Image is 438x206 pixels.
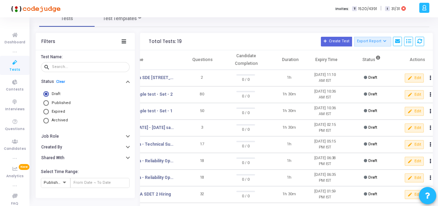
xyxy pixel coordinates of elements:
[236,159,255,166] span: 0 / 0
[184,136,220,153] td: 17
[385,6,389,11] span: I
[368,109,377,113] span: Draft
[132,191,171,197] a: ZETA SDET 2 Hiring
[132,75,175,81] a: Zeta SDE [STREET_ADDRESS]
[271,103,307,120] td: 1h 30m
[52,109,65,114] span: Expired
[44,180,67,185] span: Published At
[220,50,272,70] th: Candidate Completion
[44,64,52,70] mat-icon: search
[184,120,220,136] td: 3
[354,37,391,46] button: Export Report
[184,86,220,103] td: 80
[19,164,29,170] span: New
[380,5,382,12] span: |
[41,54,128,60] h6: Test Name:
[405,157,424,166] button: Edit
[41,169,79,174] h6: Select Time Range:
[56,79,65,84] a: Clear
[9,2,61,16] img: logo
[132,125,175,131] a: G[DATE] - [DATE] sample
[405,173,424,182] button: Edit
[405,107,424,116] button: Edit
[5,126,25,132] span: Questions
[307,103,343,120] td: [DATE] 10:36 AM IST
[408,109,412,114] mat-icon: edit
[368,192,377,196] span: Draft
[399,50,435,70] th: Actions
[73,181,127,185] input: From Date ~ To Date
[307,170,343,186] td: [DATE] 06:35 PM IST
[123,50,184,70] th: Name
[36,131,135,142] button: Job Role
[408,76,412,80] mat-icon: edit
[52,101,71,105] span: Published
[236,142,255,149] span: 0 / 0
[321,37,352,46] button: Create Test
[41,145,62,150] h6: Created By
[271,170,307,186] td: 1h
[271,120,307,136] td: 1h 30m
[358,6,377,12] span: 1520/4391
[103,15,137,22] span: Test Templates
[6,87,24,93] span: Contests
[184,170,220,186] td: 18
[149,39,182,44] div: Total Tests: 19
[271,153,307,170] td: 1h
[6,173,24,179] span: Analytics
[52,92,60,96] span: Draft
[41,39,55,44] div: Filters
[307,153,343,170] td: [DATE] 06:38 PM IST
[9,67,20,73] span: Tests
[132,91,173,97] a: Sample test - Set - 2
[132,174,175,181] a: Zeta - Reliability Ops - Sample 1
[184,50,220,70] th: Questions
[368,75,377,80] span: Draft
[408,142,412,147] mat-icon: edit
[307,136,343,153] td: [DATE] 05:15 PM IST
[405,74,424,83] button: Edit
[271,136,307,153] td: 1h
[368,175,377,180] span: Draft
[368,142,377,146] span: Draft
[307,120,343,136] td: [DATE] 02:15 PM IST
[36,142,135,153] button: Created By
[184,70,220,86] td: 2
[344,50,399,70] th: Status
[132,108,173,114] a: Sample test - Set - 1
[236,192,255,199] span: 0 / 0
[36,153,135,163] button: Shared With
[52,118,68,122] span: Archived
[408,192,412,197] mat-icon: edit
[408,92,412,97] mat-icon: edit
[368,158,377,163] span: Draft
[41,134,59,139] h6: Job Role
[405,140,424,149] button: Edit
[368,92,377,96] span: Draft
[52,65,127,69] input: Search...
[5,40,25,45] span: Dashboard
[352,6,357,11] span: T
[408,175,412,180] mat-icon: edit
[271,186,307,203] td: 1h 30m
[307,86,343,103] td: [DATE] 10:36 AM IST
[405,190,424,199] button: Edit
[184,186,220,203] td: 32
[307,186,343,203] td: [DATE] 01:59 PM IST
[132,141,175,147] a: Zeta - Technical Support Engineer - 2025
[41,79,54,84] h6: Status
[368,125,377,130] span: Draft
[236,175,255,182] span: 0 / 0
[4,146,26,152] span: Candidates
[236,76,255,83] span: 0 / 0
[307,70,343,86] td: [DATE] 11:10 AM IST
[236,126,255,132] span: 0 / 0
[36,76,135,87] button: StatusClear
[405,123,424,132] button: Edit
[335,6,349,12] label: Invites:
[271,86,307,103] td: 1h 30m
[236,109,255,116] span: 0 / 0
[5,106,25,112] span: Interviews
[408,126,412,130] mat-icon: edit
[391,6,400,12] span: 31/31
